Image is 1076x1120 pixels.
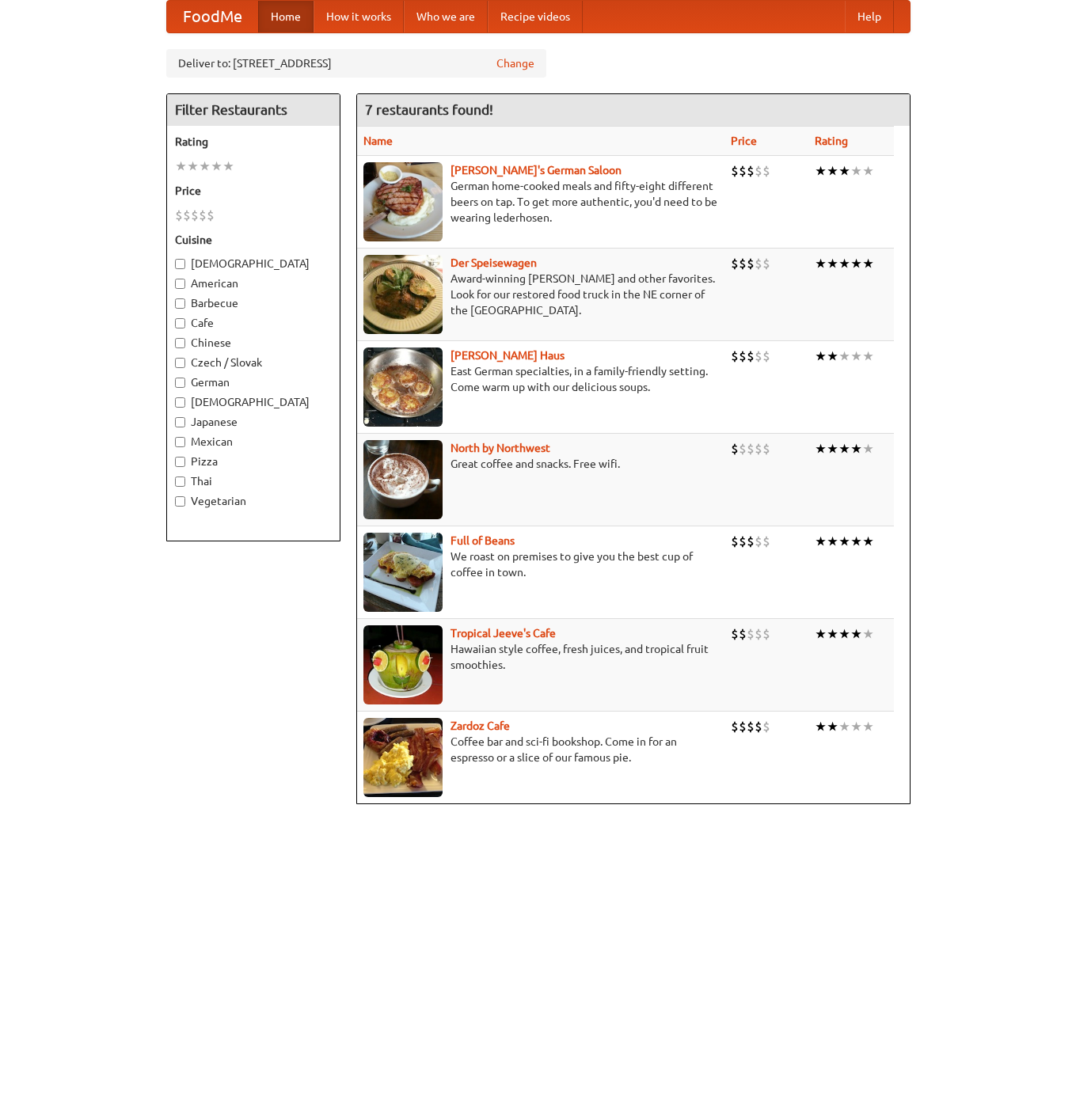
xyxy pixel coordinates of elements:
li: ★ [850,162,862,180]
li: ★ [862,440,874,457]
li: $ [747,440,755,457]
li: ★ [838,625,850,643]
li: $ [762,162,770,180]
li: ★ [815,533,827,550]
li: ★ [827,255,838,272]
li: $ [747,718,755,735]
li: ★ [175,158,187,175]
img: north.jpg [363,440,443,519]
a: Recipe videos [488,1,583,32]
label: [DEMOGRAPHIC_DATA] [175,394,332,410]
li: $ [175,207,183,224]
li: $ [183,207,191,224]
label: Czech / Slovak [175,355,332,370]
li: $ [191,207,199,224]
a: [PERSON_NAME] Haus [451,349,565,362]
b: Der Speisewagen [451,256,537,269]
p: East German specialties, in a family-friendly setting. Come warm up with our delicious soups. [363,363,718,395]
li: ★ [827,440,838,457]
li: ★ [838,347,850,365]
p: Award-winning [PERSON_NAME] and other favorites. Look for our restored food truck in the NE corne... [363,271,718,318]
li: ★ [850,718,862,735]
li: ★ [222,158,234,175]
li: ★ [827,347,838,365]
label: American [175,275,332,291]
li: $ [731,347,739,365]
li: $ [739,718,747,735]
a: Full of Beans [451,534,515,547]
li: $ [747,625,755,643]
li: ★ [827,533,838,550]
input: Cafe [175,318,185,328]
li: $ [731,162,739,180]
a: [PERSON_NAME]'s German Saloon [451,164,622,177]
li: ★ [827,162,838,180]
input: Chinese [175,338,185,348]
label: Cafe [175,315,332,331]
img: kohlhaus.jpg [363,347,443,427]
li: $ [747,162,755,180]
a: Home [258,1,314,32]
li: $ [207,207,215,224]
img: speisewagen.jpg [363,255,443,334]
li: ★ [815,625,827,643]
p: We roast on premises to give you the best cup of coffee in town. [363,549,718,580]
img: esthers.jpg [363,162,443,241]
li: $ [755,440,762,457]
input: Thai [175,476,185,487]
input: Mexican [175,437,185,447]
b: North by Northwest [451,442,550,454]
li: $ [755,347,762,365]
ng-pluralize: 7 restaurants found! [365,102,493,117]
label: Barbecue [175,295,332,311]
li: $ [762,255,770,272]
li: ★ [211,158,222,175]
li: ★ [838,440,850,457]
li: $ [762,440,770,457]
li: ★ [187,158,199,175]
input: Barbecue [175,298,185,309]
li: $ [762,347,770,365]
li: ★ [838,162,850,180]
li: ★ [815,718,827,735]
a: Help [845,1,894,32]
input: German [175,378,185,388]
li: $ [739,255,747,272]
h4: Filter Restaurants [167,94,340,126]
li: ★ [850,440,862,457]
input: Vegetarian [175,496,185,507]
a: FoodMe [167,1,258,32]
label: Mexican [175,434,332,450]
label: Chinese [175,335,332,351]
li: $ [739,347,747,365]
label: Japanese [175,414,332,430]
li: $ [762,718,770,735]
a: Change [496,55,534,71]
li: ★ [850,347,862,365]
li: $ [731,625,739,643]
li: $ [739,162,747,180]
li: $ [755,625,762,643]
li: ★ [862,533,874,550]
input: [DEMOGRAPHIC_DATA] [175,259,185,269]
li: $ [747,533,755,550]
a: Rating [815,135,848,147]
a: How it works [314,1,404,32]
a: Tropical Jeeve's Cafe [451,627,556,640]
p: Hawaiian style coffee, fresh juices, and tropical fruit smoothies. [363,641,718,673]
div: Deliver to: [STREET_ADDRESS] [166,49,546,78]
p: Great coffee and snacks. Free wifi. [363,456,718,472]
li: $ [739,625,747,643]
li: ★ [862,625,874,643]
li: ★ [838,718,850,735]
li: ★ [199,158,211,175]
li: ★ [815,162,827,180]
input: Japanese [175,417,185,427]
li: $ [199,207,207,224]
li: ★ [862,718,874,735]
li: $ [747,347,755,365]
img: zardoz.jpg [363,718,443,797]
